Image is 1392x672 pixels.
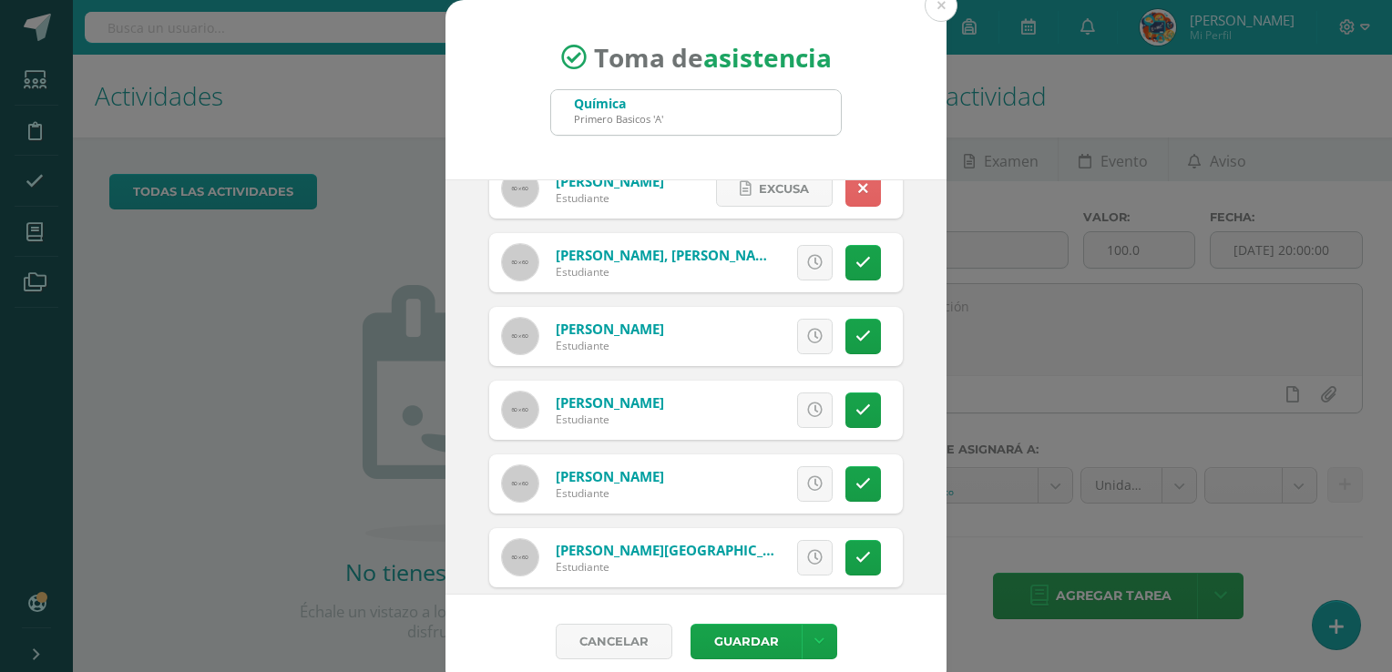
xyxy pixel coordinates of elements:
[556,190,664,206] div: Estudiante
[556,541,803,559] a: [PERSON_NAME][GEOGRAPHIC_DATA]
[556,264,774,280] div: Estudiante
[502,392,538,428] img: 60x60
[502,465,538,502] img: 60x60
[551,90,841,135] input: Busca un grado o sección aquí...
[691,624,802,659] button: Guardar
[594,40,832,75] span: Toma de
[556,467,664,485] a: [PERSON_NAME]
[556,246,780,264] a: [PERSON_NAME], [PERSON_NAME]
[502,539,538,575] img: 60x60
[574,112,663,126] div: Primero Basicos 'A'
[502,170,538,207] img: 60x60
[759,172,809,206] span: Excusa
[556,338,664,353] div: Estudiante
[556,320,664,338] a: [PERSON_NAME]
[556,172,664,190] a: [PERSON_NAME]
[502,244,538,280] img: 60x60
[556,393,664,412] a: [PERSON_NAME]
[574,95,663,112] div: Química
[556,624,672,659] a: Cancelar
[556,485,664,501] div: Estudiante
[556,412,664,427] div: Estudiante
[556,559,774,575] div: Estudiante
[502,318,538,354] img: 60x60
[703,40,832,75] strong: asistencia
[716,171,833,207] a: Excusa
